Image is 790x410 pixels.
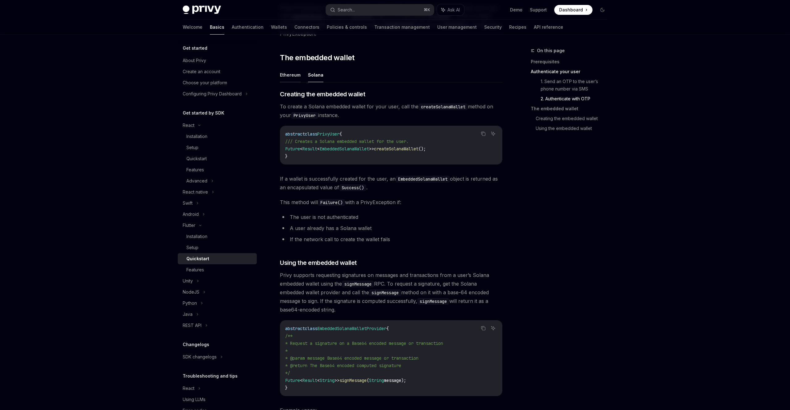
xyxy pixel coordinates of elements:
span: ⌘ K [424,7,430,12]
span: < [300,146,302,152]
a: Features [178,164,257,175]
span: Dashboard [559,7,583,13]
h5: Get started [183,44,207,52]
div: Installation [186,233,207,240]
a: API reference [534,20,563,35]
code: PrivyUser [291,112,318,119]
div: About Privy [183,57,206,64]
span: } [285,153,288,159]
a: Recipes [509,20,526,35]
h5: Get started by SDK [183,109,224,117]
span: class [305,326,317,331]
a: Setup [178,142,257,153]
span: Using the embedded wallet [280,258,357,267]
span: class [305,131,317,137]
div: React [183,385,194,392]
a: Installation [178,231,257,242]
div: Advanced [186,177,207,185]
div: Features [186,166,204,174]
a: Demo [510,7,522,13]
div: Quickstart [186,155,207,162]
div: Setup [186,144,198,151]
div: Create an account [183,68,220,75]
a: Quickstart [178,253,257,264]
span: Creating the embedded wallet [280,90,365,98]
code: signMessage [342,281,374,287]
button: Search...⌘K [326,4,434,15]
a: 2. Authenticate with OTP [541,94,612,104]
a: Policies & controls [327,20,367,35]
a: Authenticate your user [531,67,612,77]
span: abstract [285,131,305,137]
span: The embedded wallet [280,53,355,63]
a: Choose your platform [178,77,257,88]
a: Using the embedded wallet [536,123,612,133]
div: Search... [338,6,355,14]
div: Choose your platform [183,79,227,86]
a: The embedded wallet [531,104,612,114]
span: Result [302,146,317,152]
button: Copy the contents from the code block [479,324,487,332]
div: Android [183,211,199,218]
a: 1. Send an OTP to the user’s phone number via SMS [541,77,612,94]
a: Installation [178,131,257,142]
code: Success() [339,184,366,191]
div: React native [183,188,208,196]
li: A user already has a Solana wallet [280,224,502,232]
div: SDK changelogs [183,353,217,361]
a: Using LLMs [178,394,257,405]
span: >> [335,378,339,383]
span: < [300,378,302,383]
span: createSolanaWallet [374,146,418,152]
button: Ethereum [280,68,301,82]
button: Solana [308,68,323,82]
code: signMessage [369,289,401,296]
span: EmbeddedSolanaWalletProvider [317,326,386,331]
a: Features [178,264,257,275]
span: Result [302,378,317,383]
span: Ask AI [447,7,460,13]
a: Basics [210,20,224,35]
span: PrivyUser [317,131,339,137]
span: >> [369,146,374,152]
code: EmbeddedSolanaWallet [396,176,450,182]
a: Creating the embedded wallet [536,114,612,123]
div: Swift [183,199,193,207]
span: * Request a signature on a Base64 encoded message or transaction [285,341,443,346]
button: Ask AI [437,4,464,15]
div: Features [186,266,204,274]
code: createSolanaWallet [418,103,468,110]
a: Connectors [294,20,319,35]
div: Flutter [183,222,195,229]
span: String [369,378,384,383]
a: Dashboard [554,5,592,15]
span: < [317,146,320,152]
div: React [183,122,194,129]
div: Python [183,299,197,307]
span: ( [367,378,369,383]
span: { [339,131,342,137]
a: Security [484,20,502,35]
button: Ask AI [489,130,497,138]
div: Unity [183,277,193,285]
span: To create a Solana embedded wallet for your user, call the method on your instance. [280,102,502,119]
div: Using LLMs [183,396,206,403]
span: (); [418,146,426,152]
div: Quickstart [186,255,209,262]
span: Future [285,146,300,152]
span: < [317,378,320,383]
div: Configuring Privy Dashboard [183,90,242,98]
span: abstract [285,326,305,331]
a: User management [437,20,477,35]
span: Future [285,378,300,383]
a: Support [530,7,547,13]
span: String [320,378,335,383]
h5: Changelogs [183,341,209,348]
a: Setup [178,242,257,253]
a: Transaction management [374,20,430,35]
a: Create an account [178,66,257,77]
span: This method will with a PrivyException if: [280,198,502,207]
span: On this page [537,47,565,54]
div: REST API [183,322,202,329]
span: * @param message Base64 encoded message or transaction [285,355,418,361]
